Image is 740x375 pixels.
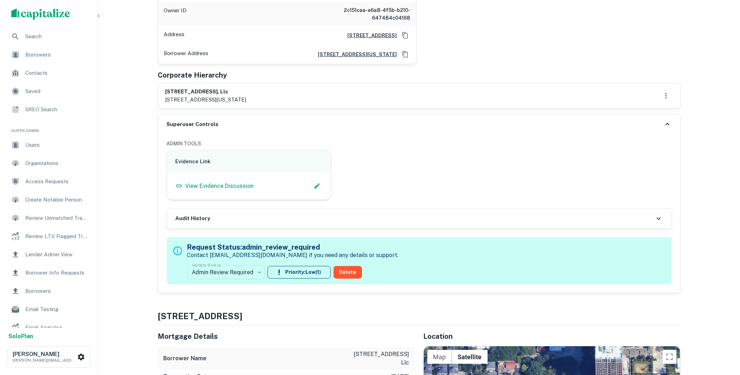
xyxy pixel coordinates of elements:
h5: Corporate Hierarchy [158,70,227,80]
strong: Solo Plan [8,333,33,340]
h6: [STREET_ADDRESS], llc [165,88,247,96]
a: Borrowers [6,46,92,63]
li: Super Admin [6,119,92,137]
a: Borrower Info Requests [6,264,92,281]
span: Review LTV Flagged Transactions [25,232,88,241]
button: [PERSON_NAME][PERSON_NAME][EMAIL_ADDRESS][DOMAIN_NAME] [7,346,91,368]
span: Lender Admin View [25,250,88,259]
a: Access Requests [6,173,92,190]
h6: ADMIN TOOLS [167,140,672,147]
a: Borrowers [6,283,92,300]
span: Borrower Info Requests [25,269,88,277]
div: Admin Review Required [187,263,265,282]
button: Priority:Low(1) [268,266,331,279]
p: Address [164,30,185,41]
p: View Evidence Discussion [185,182,254,190]
a: Email Testing [6,301,92,318]
span: Review Unmatched Transactions [25,214,88,222]
h6: [PERSON_NAME] [13,351,76,357]
h5: Request Status: admin_review_required [187,242,399,253]
p: Contact [EMAIL_ADDRESS][DOMAIN_NAME] if you need any details or support. [187,251,399,260]
button: Copy Address [400,30,411,41]
span: Email Testing [25,305,88,314]
h6: Borrower Name [164,355,207,363]
button: Delete [334,266,362,279]
h6: Audit History [176,215,210,223]
a: [STREET_ADDRESS][US_STATE] [313,51,397,58]
a: SoloPlan [8,332,33,341]
h6: 2c151caa-e6a8-4f5b-b210-647484c04168 [326,6,411,22]
span: Borrowers [25,51,88,59]
img: capitalize-logo.png [11,8,70,20]
h5: Mortgage Details [158,331,415,342]
a: View Evidence Discussion [176,182,254,190]
button: Toggle fullscreen view [663,350,677,364]
a: Contacts [6,65,92,81]
button: Show street map [427,350,452,364]
h4: [STREET_ADDRESS] [158,310,681,323]
span: Email Analytics [25,323,88,332]
button: Edit Slack Link [312,181,322,191]
a: Review Unmatched Transactions [6,210,92,226]
h5: Location [424,331,681,342]
p: [STREET_ADDRESS][US_STATE] [165,96,247,104]
a: Review LTV Flagged Transactions [6,228,92,245]
a: Email Analytics [6,319,92,336]
span: Create Notable Person [25,196,88,204]
a: [STREET_ADDRESS] [342,32,397,39]
h6: Evidence Link [176,158,323,166]
p: [STREET_ADDRESS] llc [346,350,410,367]
button: Show satellite imagery [452,350,488,364]
h6: Superuser Controls [167,120,219,129]
p: Owner ID [164,6,187,22]
span: Search [25,32,88,41]
a: Users [6,137,92,153]
label: Update Status [192,262,221,268]
button: Copy Address [400,49,411,60]
span: Contacts [25,69,88,77]
span: SREO Search [25,105,88,114]
a: Organizations [6,155,92,172]
a: Saved [6,83,92,100]
iframe: Chat Widget [705,319,740,353]
a: Search [6,28,92,45]
span: Organizations [25,159,88,167]
a: Create Notable Person [6,191,92,208]
span: Saved [25,87,88,96]
a: Lender Admin View [6,246,92,263]
span: Users [25,141,88,149]
p: Borrower Address [164,49,209,60]
a: SREO Search [6,101,92,118]
p: [PERSON_NAME][EMAIL_ADDRESS][DOMAIN_NAME] [13,357,76,363]
span: Access Requests [25,177,88,186]
span: Borrowers [25,287,88,295]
